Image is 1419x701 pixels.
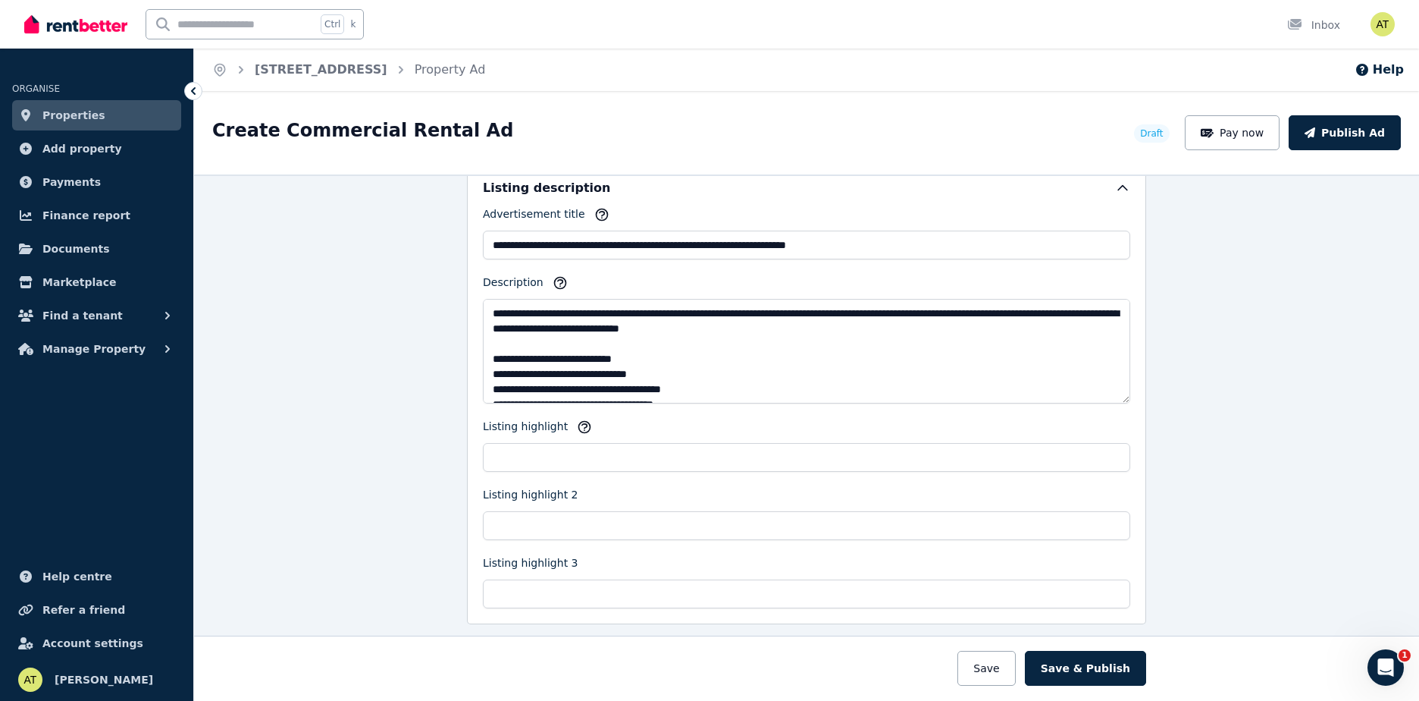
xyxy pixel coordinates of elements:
[1287,17,1340,33] div: Inbox
[42,273,116,291] span: Marketplace
[415,62,486,77] a: Property Ad
[1370,12,1395,36] img: Arlia Tillock
[1399,649,1411,662] span: 1
[42,340,146,358] span: Manage Property
[12,83,60,94] span: ORGANISE
[42,106,105,124] span: Properties
[42,601,125,619] span: Refer a friend
[483,206,585,228] label: Advertisement title
[12,595,181,625] a: Refer a friend
[55,671,153,689] span: [PERSON_NAME]
[12,334,181,364] button: Manage Property
[12,234,181,264] a: Documents
[18,668,42,692] img: Arlia Tillock
[1367,649,1404,686] iframe: Intercom live chat
[42,634,143,652] span: Account settings
[42,173,101,191] span: Payments
[483,555,578,577] label: Listing highlight 3
[12,100,181,130] a: Properties
[12,561,181,592] a: Help centre
[1355,61,1404,79] button: Help
[12,134,181,164] a: Add property
[483,487,578,508] label: Listing highlight 2
[42,306,123,325] span: Find a tenant
[957,651,1015,686] button: Save
[350,18,356,30] span: k
[12,267,181,297] a: Marketplace
[1025,651,1146,686] button: Save & Publish
[483,419,568,440] label: Listing highlight
[1140,127,1163,140] span: Draft
[194,49,503,91] nav: Breadcrumb
[42,206,130,225] span: Finance report
[42,567,112,586] span: Help centre
[1289,115,1401,150] button: Publish Ad
[42,140,122,158] span: Add property
[42,240,110,258] span: Documents
[12,200,181,231] a: Finance report
[255,62,387,77] a: [STREET_ADDRESS]
[483,275,543,296] label: Description
[321,14,344,34] span: Ctrl
[24,13,127,36] img: RentBetter
[212,118,513,143] h1: Create Commercial Rental Ad
[12,300,181,331] button: Find a tenant
[12,167,181,197] a: Payments
[12,628,181,659] a: Account settings
[1185,115,1280,150] button: Pay now
[483,179,610,197] h5: Listing description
